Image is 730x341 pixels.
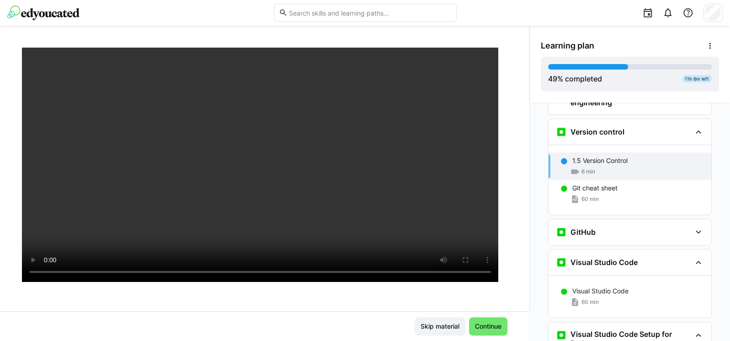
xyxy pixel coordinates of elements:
[581,195,599,203] span: 60 min
[548,74,557,83] span: 49
[469,317,507,336] button: Continue
[581,168,595,175] span: 6 min
[415,317,465,336] button: Skip material
[541,41,594,51] span: Learning plan
[572,287,629,296] p: Visual Studio Code
[581,298,599,306] span: 60 min
[682,75,712,82] div: 11h 6m left
[474,322,503,331] span: Continue
[570,227,596,237] h3: GitHub
[419,322,461,331] span: Skip material
[572,184,618,193] p: Git cheat sheet
[288,9,451,17] input: Search skills and learning paths…
[570,258,638,267] h3: Visual Studio Code
[572,156,628,165] p: 1.5 Version Control
[570,127,624,136] h3: Version control
[548,73,602,84] div: % completed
